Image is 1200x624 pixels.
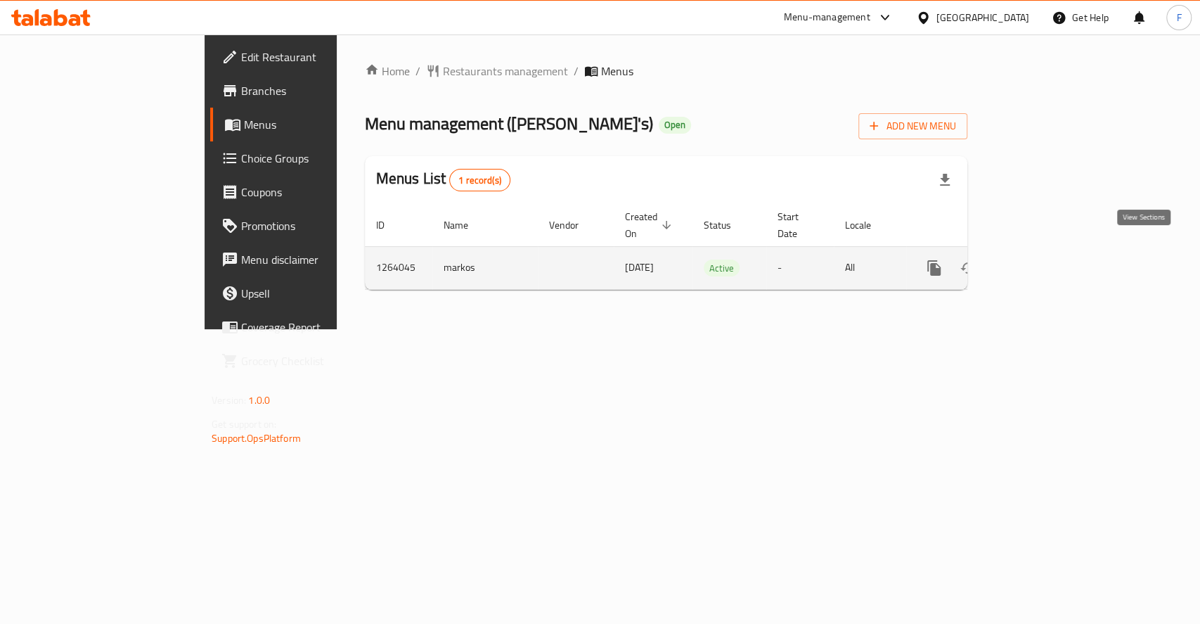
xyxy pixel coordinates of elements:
span: Restaurants management [443,63,568,79]
span: Choice Groups [241,150,394,167]
span: ID [376,217,403,234]
a: Support.OpsPlatform [212,429,301,447]
button: Change Status [951,251,985,285]
span: Status [704,217,749,234]
span: Edit Restaurant [241,49,394,65]
span: Coverage Report [241,319,394,336]
a: Menus [210,108,405,141]
button: Add New Menu [858,113,967,139]
span: F [1176,10,1181,25]
span: Start Date [778,208,817,242]
a: Choice Groups [210,141,405,175]
div: Export file [928,163,962,197]
span: Vendor [549,217,597,234]
span: Open [659,119,691,131]
span: Locale [845,217,889,234]
span: Name [444,217,486,234]
span: Active [704,260,740,276]
span: Created On [625,208,676,242]
td: - [766,246,834,289]
li: / [415,63,420,79]
span: Menu management ( [PERSON_NAME]'s ) [365,108,653,139]
nav: breadcrumb [365,63,967,79]
a: Coupons [210,175,405,209]
span: Grocery Checklist [241,352,394,369]
span: Menu disclaimer [241,251,394,268]
span: [DATE] [625,258,654,276]
span: 1.0.0 [248,391,270,409]
div: [GEOGRAPHIC_DATA] [936,10,1029,25]
table: enhanced table [365,204,1064,290]
a: Coverage Report [210,310,405,344]
div: Open [659,117,691,134]
span: Version: [212,391,246,409]
span: Add New Menu [870,117,956,135]
span: Promotions [241,217,394,234]
a: Menu disclaimer [210,243,405,276]
div: Total records count [449,169,510,191]
a: Promotions [210,209,405,243]
h2: Menus List [376,168,510,191]
li: / [574,63,579,79]
a: Upsell [210,276,405,310]
button: more [917,251,951,285]
a: Branches [210,74,405,108]
span: Get support on: [212,415,276,433]
td: All [834,246,906,289]
a: Edit Restaurant [210,40,405,74]
a: Restaurants management [426,63,568,79]
a: Grocery Checklist [210,344,405,378]
div: Menu-management [784,9,870,26]
span: Menus [244,116,394,133]
th: Actions [906,204,1064,247]
span: Menus [601,63,633,79]
div: Active [704,260,740,276]
span: Coupons [241,184,394,200]
span: 1 record(s) [450,174,510,187]
span: Branches [241,82,394,99]
span: Upsell [241,285,394,302]
td: markos [432,246,538,289]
